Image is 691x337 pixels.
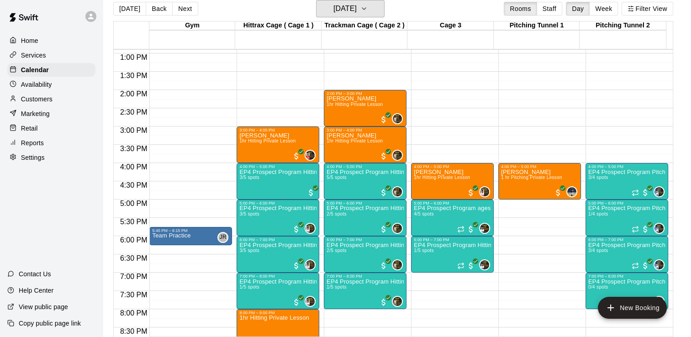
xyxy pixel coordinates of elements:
[21,109,50,118] p: Marketing
[118,181,150,189] span: 4:30 PM
[7,92,95,106] a: Customers
[7,34,95,47] div: Home
[466,261,475,270] span: All customers have paid
[480,260,489,269] img: Stephen Alemais
[7,63,95,77] div: Calendar
[588,201,665,205] div: 5:00 PM – 6:00 PM
[379,152,388,161] span: All customers have paid
[654,259,665,270] div: Mariel Checo
[305,259,316,270] div: Roldani Baldwin
[414,211,434,216] span: 4/5 spots filled
[221,232,228,243] span: Jason Ramos
[566,186,577,197] div: Julio ( Ricky ) Eusebio
[327,201,404,205] div: 5:00 PM – 6:00 PM
[324,236,406,273] div: 6:00 PM – 7:00 PM: EP4 Prospect Program Hitting ( ages 13-15 )
[292,261,301,270] span: All customers have paid
[7,107,95,121] a: Marketing
[379,261,388,270] span: All customers have paid
[217,232,228,243] div: Jason Ramos
[306,188,316,197] span: All customers have paid
[641,188,650,197] span: All customers have paid
[21,36,38,45] p: Home
[586,200,668,236] div: 5:00 PM – 6:00 PM: EP4 Prospect Program Pitching (Ages 13+ )
[239,138,295,143] span: 1hr Hitting Private Lesson
[21,65,49,74] p: Calendar
[641,261,650,270] span: All customers have paid
[411,236,494,273] div: 6:00 PM – 7:00 PM: EP4 Prospect Program Hitting ( ages 8-10 )
[305,296,316,307] div: Roldani Baldwin
[457,262,464,269] span: Recurring event
[392,223,403,234] div: Melvin Garcia
[414,164,491,169] div: 4:00 PM – 5:00 PM
[19,286,53,295] p: Help Center
[118,327,150,335] span: 8:30 PM
[327,284,347,290] span: 1/5 spots filled
[118,145,150,153] span: 3:30 PM
[113,2,146,16] button: [DATE]
[118,309,150,317] span: 8:00 PM
[21,51,46,60] p: Services
[554,188,563,197] span: All customers have paid
[308,259,316,270] span: Roldani Baldwin
[7,48,95,62] div: Services
[308,150,316,161] span: Julian Hunt
[21,138,44,147] p: Reports
[308,223,316,234] span: Roldani Baldwin
[641,225,650,234] span: All customers have paid
[118,218,150,226] span: 5:30 PM
[501,175,562,180] span: 1 hr Pitching Private Lesson
[7,78,95,91] div: Availability
[588,284,608,290] span: 0/4 spots filled
[588,175,608,180] span: 3/4 spots filled
[237,126,319,163] div: 3:00 PM – 4:00 PM: Alex Sikorjak
[657,296,665,307] span: Mariel Checo
[306,224,315,233] img: Roldani Baldwin
[327,128,404,132] div: 3:00 PM – 4:00 PM
[622,2,673,16] button: Filter View
[118,200,150,207] span: 5:00 PM
[567,187,576,196] img: Julio ( Ricky ) Eusebio
[392,150,403,161] div: Melvin Garcia
[324,273,406,309] div: 7:00 PM – 8:00 PM: EP4 Prospect Program Hitting ( ages 13-15 )
[333,2,357,15] h6: [DATE]
[149,227,232,245] div: 5:45 PM – 6:15 PM: Team Practice
[7,136,95,150] a: Reports
[220,233,227,242] span: JR
[588,248,608,253] span: 3/4 spots filled
[327,164,404,169] div: 4:00 PM – 5:00 PM
[324,163,406,200] div: 4:00 PM – 5:00 PM: EP4 Prospect Program Hitting ( ages 13-15 )
[411,163,494,200] div: 4:00 PM – 5:00 PM: 1hr Hitting Private Lesson
[292,152,301,161] span: All customers have paid
[414,175,470,180] span: 1hr Hitting Private Lesson
[19,269,51,279] p: Contact Us
[504,2,537,16] button: Rooms
[306,151,315,160] img: Julian Hunt
[324,200,406,236] div: 5:00 PM – 6:00 PM: EP4 Prospect Program Hitting ( ages 13-15 )
[118,53,150,61] span: 1:00 PM
[308,296,316,307] span: Roldani Baldwin
[324,126,406,163] div: 3:00 PM – 4:00 PM: Luke Dever
[237,163,319,200] div: 4:00 PM – 5:00 PM: EP4 Prospect Program Hitting ( 16u+ Slot )
[566,2,590,16] button: Day
[379,225,388,234] span: All customers have paid
[588,211,608,216] span: 1/4 spots filled
[414,201,491,205] div: 5:00 PM – 6:00 PM
[393,187,402,196] img: Melvin Garcia
[586,273,668,309] div: 7:00 PM – 8:00 PM: EP4 Prospect Program Pitching (Ages 13+ )
[239,211,259,216] span: 3/5 spots filled
[586,163,668,200] div: 4:00 PM – 5:00 PM: EP4 Prospect Program Pitching (Ages 13+ )
[306,297,315,306] img: Roldani Baldwin
[21,124,38,133] p: Retail
[327,248,347,253] span: 2/5 spots filled
[21,153,45,162] p: Settings
[327,91,404,96] div: 2:00 PM – 3:00 PM
[393,151,402,160] img: Melvin Garcia
[19,319,81,328] p: Copy public page link
[118,254,150,262] span: 6:30 PM
[498,163,581,200] div: 4:00 PM – 5:00 PM: 1 hr Pitching Private Lesson
[237,273,319,309] div: 7:00 PM – 8:00 PM: EP4 Prospect Program Hitting ( 16u+ Slot )
[396,296,403,307] span: Melvin Garcia
[392,296,403,307] div: Melvin Garcia
[588,274,665,279] div: 7:00 PM – 8:00 PM
[480,187,489,196] img: Roldani Baldwin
